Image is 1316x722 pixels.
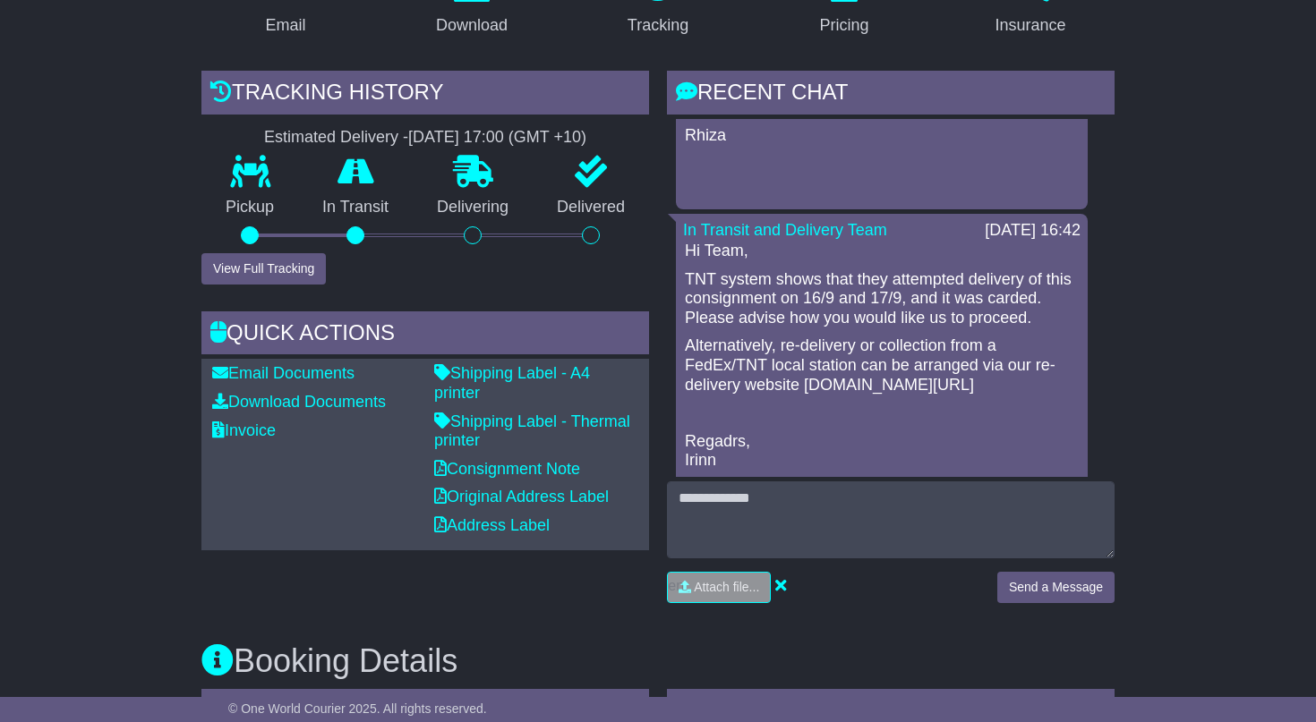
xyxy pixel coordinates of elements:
[685,270,1079,328] p: TNT system shows that they attempted delivery of this consignment on 16/9 and 17/9, and it was ca...
[408,128,586,148] div: [DATE] 17:00 (GMT +10)
[201,311,649,360] div: Quick Actions
[228,701,487,716] span: © One World Courier 2025. All rights reserved.
[685,242,1079,261] p: Hi Team,
[995,13,1065,38] div: Insurance
[685,126,1079,146] p: Rhiza
[212,364,355,382] a: Email Documents
[434,364,590,402] a: Shipping Label - A4 printer
[212,421,276,439] a: Invoice
[201,643,1115,679] h3: Booking Details
[628,13,688,38] div: Tracking
[201,253,326,285] button: View Full Tracking
[667,71,1115,119] div: RECENT CHAT
[434,488,609,505] a: Original Address Label
[434,460,580,478] a: Consignment Note
[683,221,887,239] a: In Transit and Delivery Team
[685,432,1079,471] p: Regadrs, Irinn
[436,13,508,38] div: Download
[413,198,533,217] p: Delivering
[201,198,298,217] p: Pickup
[997,572,1115,603] button: Send a Message
[201,71,649,119] div: Tracking history
[298,198,413,217] p: In Transit
[434,516,550,534] a: Address Label
[985,221,1081,241] div: [DATE] 16:42
[265,13,305,38] div: Email
[201,128,649,148] div: Estimated Delivery -
[533,198,649,217] p: Delivered
[685,336,1079,395] p: Alternatively, re-delivery or collection from a FedEx/TNT local station can be arranged via our r...
[434,412,630,450] a: Shipping Label - Thermal printer
[819,13,868,38] div: Pricing
[212,393,386,411] a: Download Documents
